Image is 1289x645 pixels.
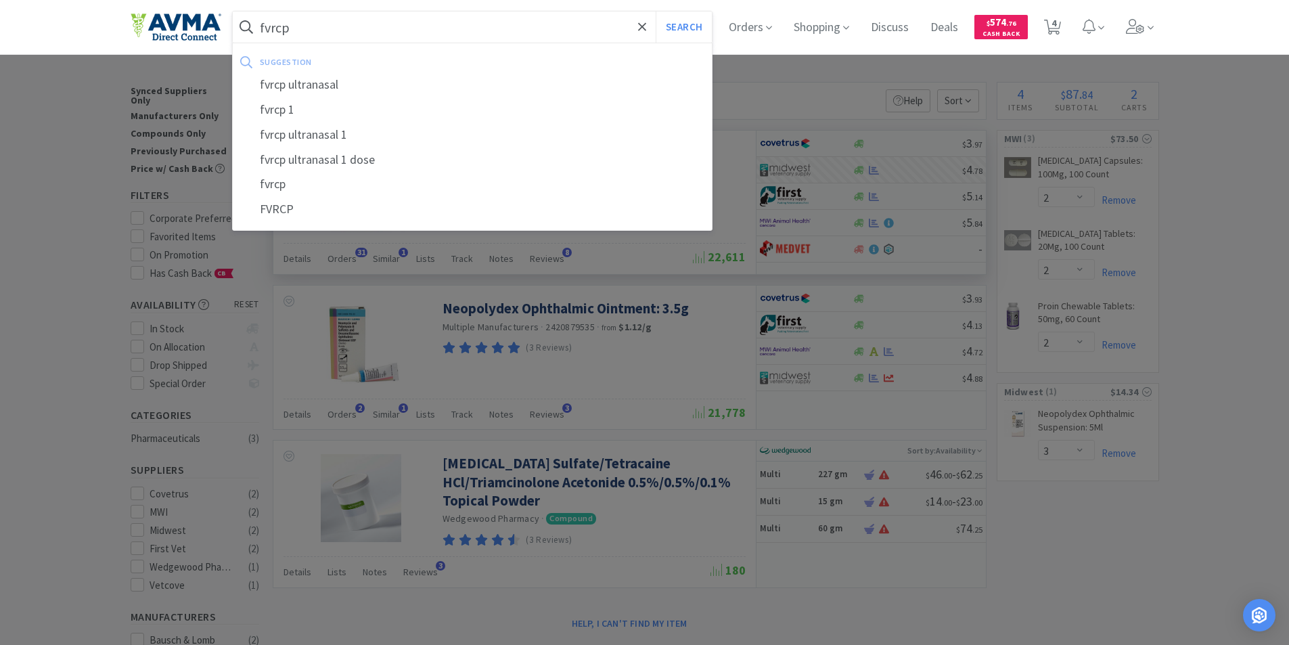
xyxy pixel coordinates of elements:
div: fvrcp ultranasal [233,72,713,97]
div: fvrcp ultranasal 1 [233,123,713,148]
a: $574.76Cash Back [974,9,1028,45]
button: Search [656,12,712,43]
div: suggestion [260,51,508,72]
span: . 76 [1006,19,1016,28]
div: FVRCP [233,197,713,222]
a: 4 [1039,23,1066,35]
span: Cash Back [982,30,1020,39]
div: Open Intercom Messenger [1243,599,1275,631]
input: Search by item, sku, manufacturer, ingredient, size... [233,12,713,43]
a: Discuss [865,22,914,34]
div: fvrcp 1 [233,97,713,123]
a: Deals [925,22,964,34]
span: 574 [987,16,1016,28]
span: $ [987,19,990,28]
div: fvrcp ultranasal 1 dose [233,148,713,173]
img: e4e33dab9f054f5782a47901c742baa9_102.png [131,13,221,41]
div: fvrcp [233,172,713,197]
